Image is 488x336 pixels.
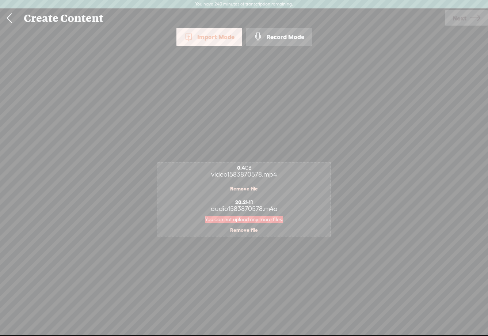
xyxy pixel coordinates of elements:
a: Remove file [230,227,258,233]
strong: 0.4 [237,165,245,171]
span: You can not upload any more files. [205,216,283,223]
div: Import Mode [176,28,242,46]
div: Create Content [19,9,445,28]
span: video1583870578.mp4 [211,170,277,178]
span: GB [237,165,251,171]
span: audio1583870578.m4a [211,205,278,212]
div: Record Mode [246,28,312,46]
label: You have 240 minutes of transcription remaining. [195,1,293,7]
span: Next [453,9,466,27]
strong: 20.2 [235,199,246,205]
a: Remove file [230,185,258,192]
span: MB [235,199,253,205]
